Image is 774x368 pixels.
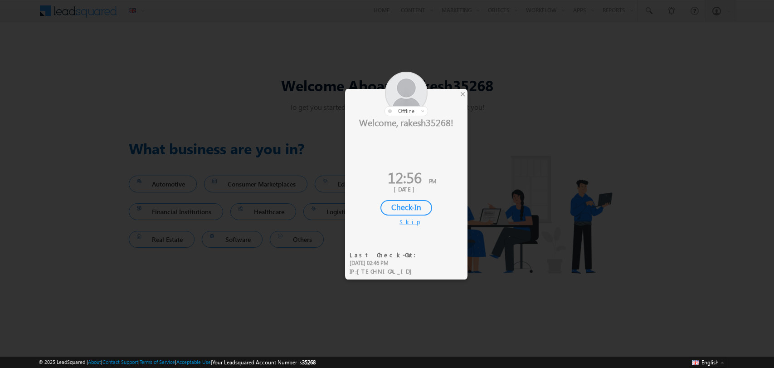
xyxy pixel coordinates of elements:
button: English [690,357,726,368]
div: [DATE] [352,185,461,193]
div: Last Check-Out: [350,251,422,259]
div: Check-In [380,200,432,216]
span: 35268 [302,359,316,366]
div: Skip [399,218,413,226]
a: Terms of Service [140,359,175,365]
a: Contact Support [102,359,138,365]
div: IP : [350,267,422,276]
div: Welcome, rakesh35268! [345,116,467,128]
span: [TECHNICAL_ID] [357,267,416,275]
span: © 2025 LeadSquared | | | | | [39,358,316,367]
div: × [458,89,467,99]
span: offline [398,108,414,114]
a: About [88,359,101,365]
span: PM [429,177,436,185]
a: Acceptable Use [176,359,211,365]
span: English [701,359,719,366]
span: 12:56 [388,167,422,187]
div: [DATE] 02:46 PM [350,259,422,267]
span: Your Leadsquared Account Number is [212,359,316,366]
